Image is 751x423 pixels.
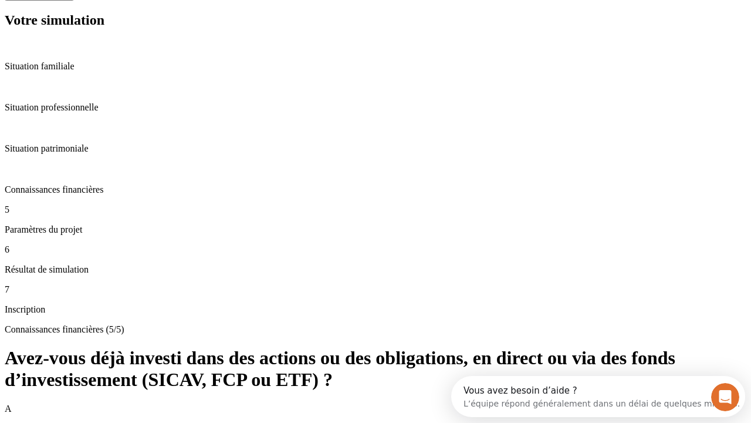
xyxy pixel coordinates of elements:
iframe: Intercom live chat discovery launcher [451,376,745,417]
p: Résultat de simulation [5,264,746,275]
p: Connaissances financières [5,184,746,195]
p: Paramètres du projet [5,224,746,235]
p: Connaissances financières (5/5) [5,324,746,335]
p: A [5,404,746,414]
p: 7 [5,284,746,295]
p: Situation professionnelle [5,102,746,113]
p: 6 [5,244,746,255]
h2: Votre simulation [5,12,746,28]
p: Situation familiale [5,61,746,72]
div: L’équipe répond généralement dans un délai de quelques minutes. [12,19,289,32]
p: 5 [5,204,746,215]
p: Inscription [5,304,746,315]
iframe: Intercom live chat [711,383,739,411]
div: Vous avez besoin d’aide ? [12,10,289,19]
p: Situation patrimoniale [5,143,746,154]
div: Ouvrir le Messenger Intercom [5,5,323,37]
h1: Avez-vous déjà investi dans des actions ou des obligations, en direct ou via des fonds d’investis... [5,347,746,391]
